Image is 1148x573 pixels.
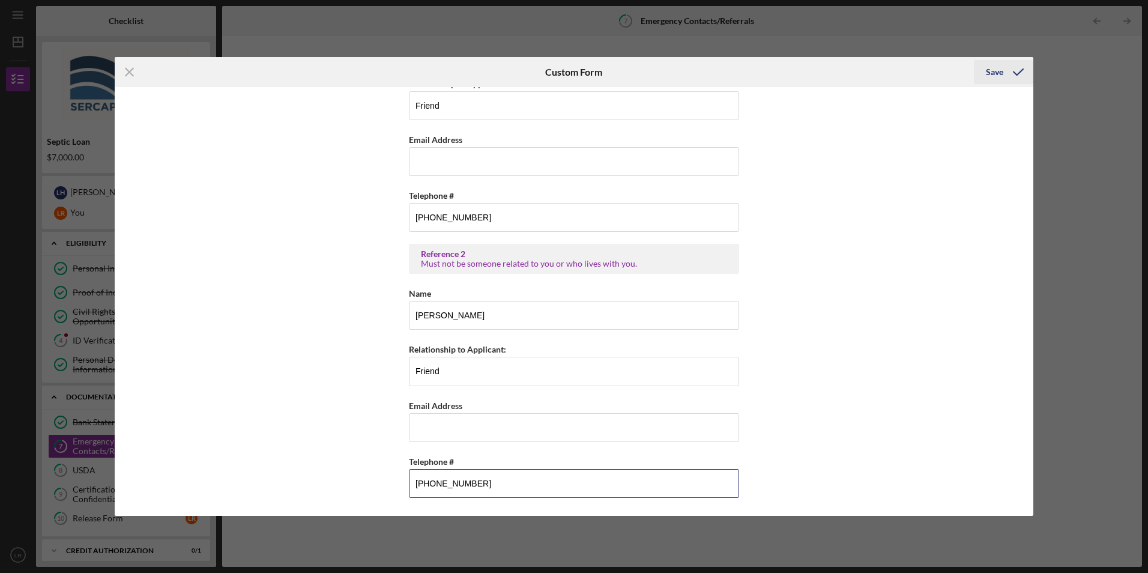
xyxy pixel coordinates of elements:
div: Save [986,60,1003,84]
label: Telephone # [409,190,454,201]
label: Email Address [409,135,462,145]
label: Email Address [409,401,462,411]
div: Reference 2 [421,249,727,259]
h6: Custom Form [545,67,602,77]
label: Name [409,288,431,299]
button: Save [974,60,1033,84]
label: Telephone # [409,456,454,467]
div: Must not be someone related to you or who lives with you. [421,259,727,268]
label: Relationship to Applicant: [409,344,506,354]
